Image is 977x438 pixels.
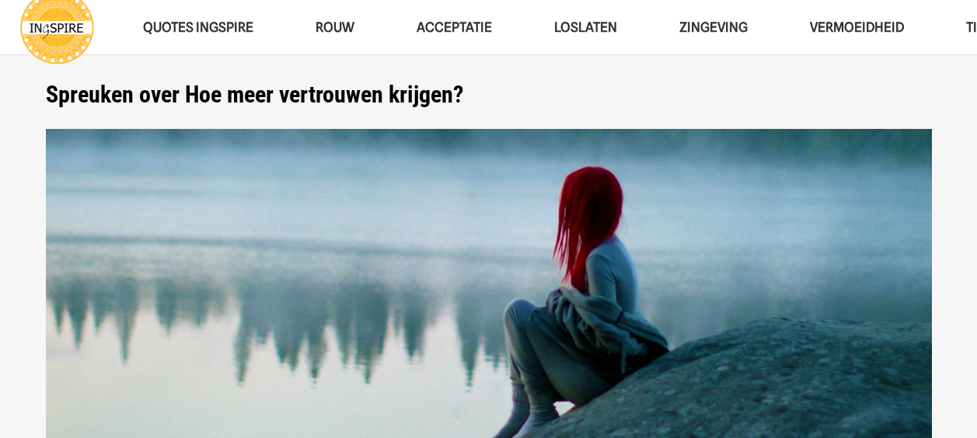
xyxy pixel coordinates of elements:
[417,19,492,35] span: Acceptatie
[284,8,386,47] a: ROUWROUW Menu
[46,81,932,109] h1: Spreuken over Hoe meer vertrouwen krijgen?
[779,8,935,47] a: VERMOEIDHEIDVERMOEIDHEID Menu
[112,8,284,47] a: QUOTES INGSPIREQUOTES INGSPIRE Menu
[648,8,779,47] a: ZingevingZingeving Menu
[810,19,904,35] span: VERMOEIDHEID
[143,19,253,35] span: QUOTES INGSPIRE
[523,8,648,47] a: LoslatenLoslaten Menu
[679,19,748,35] span: Zingeving
[554,19,617,35] span: Loslaten
[316,19,354,35] span: ROUW
[386,8,523,47] a: AcceptatieAcceptatie Menu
